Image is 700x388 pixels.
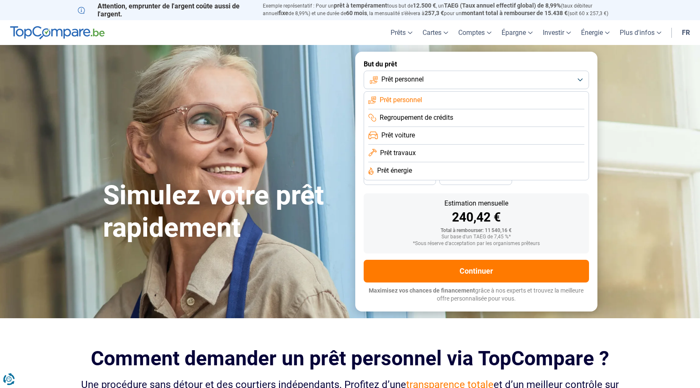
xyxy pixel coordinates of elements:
[364,60,589,68] label: But du prêt
[364,71,589,89] button: Prêt personnel
[370,241,582,247] div: *Sous réserve d'acceptation par les organismes prêteurs
[538,20,576,45] a: Investir
[364,260,589,282] button: Continuer
[103,179,345,244] h1: Simulez votre prêt rapidement
[370,200,582,207] div: Estimation mensuelle
[78,2,253,18] p: Attention, emprunter de l'argent coûte aussi de l'argent.
[377,166,412,175] span: Prêt énergie
[370,228,582,234] div: Total à rembourser: 11 540,16 €
[466,176,485,181] span: 24 mois
[334,2,387,9] span: prêt à tempérament
[369,287,475,294] span: Maximisez vos chances de financement
[10,26,105,40] img: TopCompare
[497,20,538,45] a: Épargne
[386,20,417,45] a: Prêts
[380,95,422,105] span: Prêt personnel
[677,20,695,45] a: fr
[370,211,582,224] div: 240,42 €
[370,234,582,240] div: Sur base d'un TAEG de 7,45 %*
[381,75,424,84] span: Prêt personnel
[263,2,623,17] p: Exemple représentatif : Pour un tous but de , un (taux débiteur annuel de 8,99%) et une durée de ...
[444,2,561,9] span: TAEG (Taux annuel effectif global) de 8,99%
[346,10,367,16] span: 60 mois
[615,20,666,45] a: Plus d'infos
[453,20,497,45] a: Comptes
[417,20,453,45] a: Cartes
[413,2,436,9] span: 12.500 €
[391,176,409,181] span: 30 mois
[380,148,416,158] span: Prêt travaux
[462,10,568,16] span: montant total à rembourser de 15.438 €
[425,10,444,16] span: 257,3 €
[278,10,288,16] span: fixe
[380,113,453,122] span: Regroupement de crédits
[364,287,589,303] p: grâce à nos experts et trouvez la meilleure offre personnalisée pour vous.
[381,131,415,140] span: Prêt voiture
[576,20,615,45] a: Énergie
[78,347,623,370] h2: Comment demander un prêt personnel via TopCompare ?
